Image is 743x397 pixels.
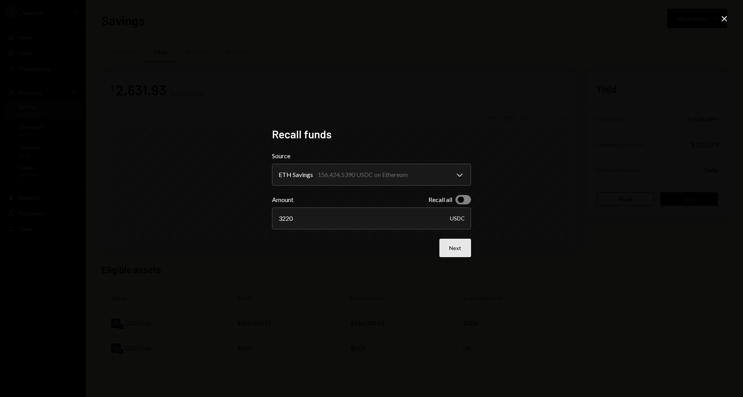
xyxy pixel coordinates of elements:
[272,127,471,142] h2: Recall funds
[272,164,471,186] button: Source
[439,239,471,257] button: Next
[272,207,471,229] input: Enter amount
[428,195,452,204] div: Recall all
[272,151,471,161] label: Source
[318,170,408,179] div: 156,424.5390 USDC on Ethereum
[272,195,471,204] label: Amount
[450,207,465,229] div: USDC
